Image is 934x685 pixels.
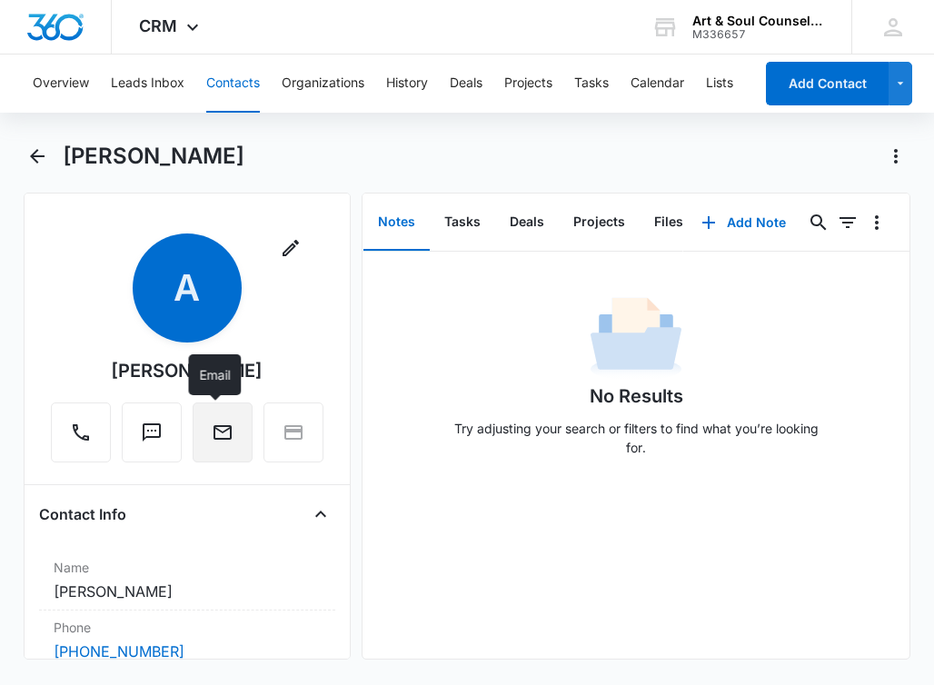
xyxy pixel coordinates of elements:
button: Contacts [206,55,260,113]
a: Text [122,431,182,446]
a: Call [51,431,111,446]
h4: Contact Info [39,503,126,525]
img: No Data [591,292,681,382]
button: Call [51,402,111,462]
button: Lists [706,55,733,113]
div: Email [189,354,242,395]
div: account name [692,14,825,28]
dd: [PERSON_NAME] [54,581,321,602]
button: Actions [881,142,910,171]
button: Deals [495,194,559,251]
button: Notes [363,194,430,251]
h1: No Results [590,382,683,410]
button: Close [306,500,335,529]
button: Deals [450,55,482,113]
button: Calendar [631,55,684,113]
button: Add Contact [766,62,889,105]
label: Name [54,558,321,577]
p: Try adjusting your search or filters to find what you’re looking for. [445,419,827,457]
button: Tasks [430,194,495,251]
button: Projects [559,194,640,251]
button: Filters [833,208,862,237]
button: Files [640,194,698,251]
button: Projects [504,55,552,113]
div: account id [692,28,825,41]
span: CRM [139,16,177,35]
button: Overflow Menu [862,208,891,237]
label: Phone [54,618,321,637]
button: Organizations [282,55,364,113]
button: Back [24,142,52,171]
a: [PHONE_NUMBER] [54,640,184,662]
button: Tasks [574,55,609,113]
span: A [133,233,242,342]
button: Search... [804,208,833,237]
button: Email [193,402,253,462]
a: Email [193,431,253,446]
button: Overview [33,55,89,113]
h1: [PERSON_NAME] [63,143,244,170]
div: [PERSON_NAME] [111,357,263,384]
button: Add Note [683,201,804,244]
div: Phone[PHONE_NUMBER] [39,611,335,670]
button: History [386,55,428,113]
button: Text [122,402,182,462]
div: Name[PERSON_NAME] [39,551,335,611]
button: Leads Inbox [111,55,184,113]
